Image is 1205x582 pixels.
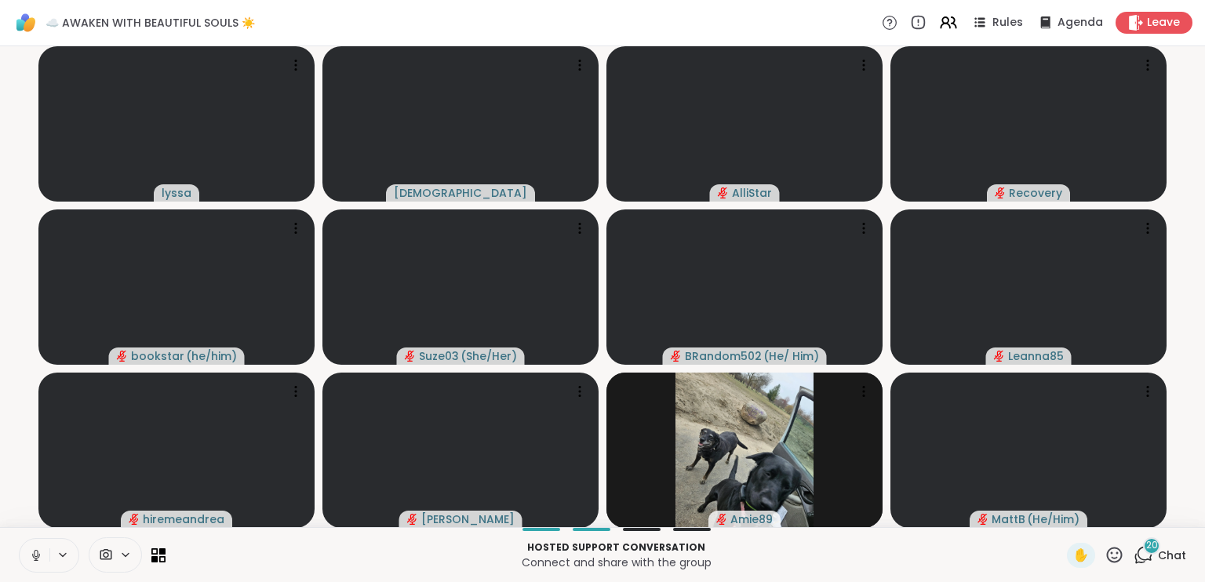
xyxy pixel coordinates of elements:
span: 20 [1146,539,1158,552]
span: audio-muted [994,351,1005,362]
span: Amie89 [730,511,773,527]
span: ( He/Him ) [1027,511,1079,527]
span: Rules [992,15,1023,31]
span: [DEMOGRAPHIC_DATA] [394,185,527,201]
span: audio-muted [407,514,418,525]
p: Hosted support conversation [175,540,1058,555]
span: AlliStar [732,185,772,201]
span: audio-muted [718,187,729,198]
span: audio-muted [129,514,140,525]
p: Connect and share with the group [175,555,1058,570]
span: ☁️ AWAKEN WITH BEAUTIFUL SOULS ☀️ [46,15,255,31]
span: audio-muted [405,351,416,362]
span: Suze03 [419,348,459,364]
img: Amie89 [675,373,814,528]
span: Leanna85 [1008,348,1064,364]
span: audio-muted [977,514,988,525]
span: ( He/ Him ) [763,348,819,364]
span: ✋ [1073,546,1089,565]
span: audio-muted [716,514,727,525]
span: Leave [1147,15,1180,31]
span: MattB [992,511,1025,527]
span: Agenda [1058,15,1103,31]
span: ( he/him ) [186,348,237,364]
span: audio-muted [117,351,128,362]
img: ShareWell Logomark [13,9,39,36]
span: audio-muted [671,351,682,362]
span: Chat [1158,547,1186,563]
span: hiremeandrea [143,511,224,527]
span: bookstar [131,348,184,364]
span: ( She/Her ) [461,348,517,364]
span: [PERSON_NAME] [421,511,515,527]
span: BRandom502 [685,348,762,364]
span: Recovery [1009,185,1062,201]
span: audio-muted [995,187,1006,198]
span: lyssa [162,185,191,201]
